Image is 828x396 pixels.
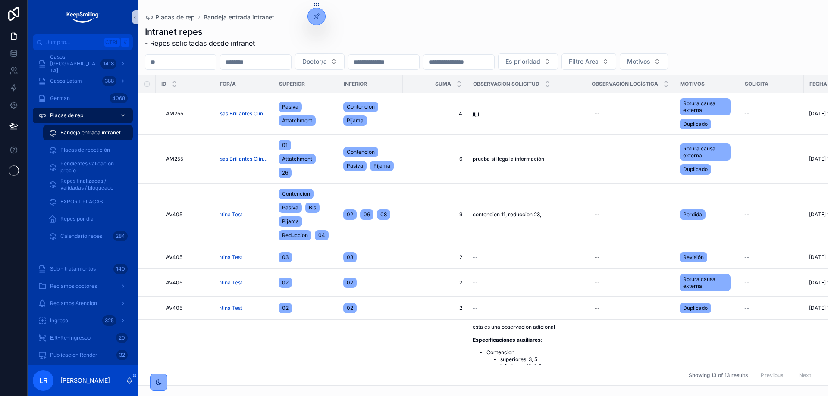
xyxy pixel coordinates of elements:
[60,215,94,222] span: Repes por dia
[473,110,479,117] span: jjjjj
[50,283,97,290] span: Reclamos doctores
[347,149,375,156] span: Contencion
[282,218,299,225] span: Pijama
[680,142,734,176] a: Rotura causa externaDuplicado
[161,81,166,87] span: ID
[166,211,215,218] a: AV405
[43,228,133,244] a: Calendario repes284
[680,301,734,315] a: Duplicado
[33,347,133,363] a: Publicacion Render32
[343,250,398,264] a: 03
[207,305,242,312] a: Argentina Test
[473,254,581,261] a: --
[500,356,555,363] li: superiores: 3, 5
[113,264,128,274] div: 140
[166,254,215,261] a: AV405
[347,254,353,261] span: 03
[498,53,558,70] button: Select Button
[343,100,398,128] a: ContencionPijama
[595,254,600,261] div: --
[380,211,387,218] span: 08
[145,38,255,48] span: - Repes solicitadas desde intranet
[347,117,364,124] span: Pijama
[408,110,462,117] a: 4
[207,279,242,286] a: Argentina Test
[408,156,462,162] a: 6
[166,254,182,261] span: AV405
[279,100,333,128] a: PasivaAttatchment
[50,78,82,84] span: Casos Latam
[207,156,268,162] a: Sonrisas Brillantes Clínica
[39,375,47,386] span: LR
[207,211,242,218] a: Argentina Test
[744,254,750,261] span: --
[473,156,544,162] span: prueba si llega la información
[100,59,116,69] div: 1418
[166,156,183,162] span: AM255
[569,57,599,66] span: Filtro Area
[309,204,316,211] span: Bis
[683,211,702,218] span: Perdida
[60,178,124,191] span: Repes finalizadas / validadas / bloqueado
[282,204,298,211] span: Pasiva
[620,53,668,70] button: Select Button
[43,125,133,140] a: Bandeja entrada intranet
[408,254,462,261] a: 2
[408,305,462,312] span: 2
[486,349,555,370] li: Contencion
[591,208,669,221] a: --
[279,187,333,242] a: ContencionPasivaBisPijamaReduccion04
[744,211,799,218] a: --
[744,110,750,117] span: --
[204,13,274,22] span: Bandeja entrada intranet
[60,233,102,240] span: Calendario repes
[505,57,540,66] span: Es prioridad
[60,160,124,174] span: Pendientes validacion precio
[122,39,129,46] span: K
[166,110,215,117] a: AM255
[683,100,727,114] span: Rotura causa externa
[50,300,97,307] span: Reclamos Atencion
[473,279,581,286] a: --
[60,376,110,385] p: [PERSON_NAME]
[683,254,704,261] span: Revisión
[43,194,133,209] a: EXPORT PLACAS
[343,276,398,290] a: 02
[473,211,581,218] a: contencion 11, reduccion 23,
[166,305,215,312] a: AV405
[473,156,581,162] a: prueba si llega la información
[744,156,750,162] span: --
[744,279,750,286] span: --
[744,305,799,312] a: --
[680,97,734,131] a: Rotura causa externaDuplicado
[50,95,70,102] span: German
[343,208,398,221] a: 020608
[28,50,138,365] div: scrollable content
[50,334,91,341] span: E.R-Re-ingresoo
[166,156,215,162] a: AM255
[408,211,462,218] a: 9
[591,301,669,315] a: --
[113,231,128,241] div: 284
[166,110,183,117] span: AM255
[43,159,133,175] a: Pendientes validacion precio
[347,279,353,286] span: 02
[591,107,669,121] a: --
[473,81,539,87] span: Observacion solicitud
[343,301,398,315] a: 02
[689,372,748,379] span: Showing 13 of 13 results
[561,53,616,70] button: Select Button
[500,363,555,370] li: inferiores: 12, 1, 5
[344,81,367,87] span: Inferior
[282,254,289,261] span: 03
[116,350,128,360] div: 32
[408,279,462,286] a: 2
[50,265,96,272] span: Sub - tratamientos
[282,279,289,286] span: 02
[627,57,650,66] span: Motivos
